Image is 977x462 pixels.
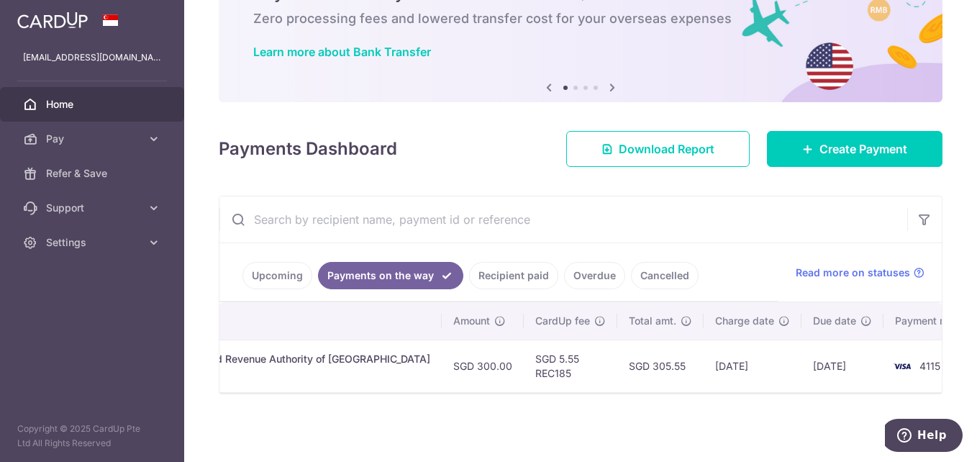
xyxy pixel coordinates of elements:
a: Recipient paid [469,262,558,289]
span: 4115 [919,360,940,372]
a: Learn more about Bank Transfer [253,45,431,59]
span: Total amt. [629,314,676,328]
td: SGD 305.55 [617,340,704,392]
img: CardUp [17,12,88,29]
td: [DATE] [704,340,801,392]
span: Refer & Save [46,166,141,181]
span: Create Payment [819,140,907,158]
a: Download Report [566,131,750,167]
span: Amount [453,314,490,328]
span: Read more on statuses [796,266,910,280]
span: Pay [46,132,141,146]
span: Support [46,201,141,215]
th: Payment details [121,302,442,340]
p: [EMAIL_ADDRESS][DOMAIN_NAME] [23,50,161,65]
a: Upcoming [242,262,312,289]
span: Download Report [619,140,714,158]
iframe: Opens a widget where you can find more information [885,419,963,455]
a: Overdue [564,262,625,289]
img: Bank Card [888,358,917,375]
span: Home [46,97,141,112]
h4: Payments Dashboard [219,136,397,162]
a: Cancelled [631,262,699,289]
td: SGD 5.55 REC185 [524,340,617,392]
div: Income Tax. Inland Revenue Authority of [GEOGRAPHIC_DATA] [132,352,430,366]
input: Search by recipient name, payment id or reference [219,196,907,243]
p: S6924271E [132,366,430,381]
td: SGD 300.00 [442,340,524,392]
a: Create Payment [767,131,942,167]
a: Read more on statuses [796,266,924,280]
a: Payments on the way [318,262,463,289]
td: [DATE] [801,340,883,392]
h6: Zero processing fees and lowered transfer cost for your overseas expenses [253,10,908,27]
span: Charge date [715,314,774,328]
span: Due date [813,314,856,328]
span: Settings [46,235,141,250]
span: CardUp fee [535,314,590,328]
